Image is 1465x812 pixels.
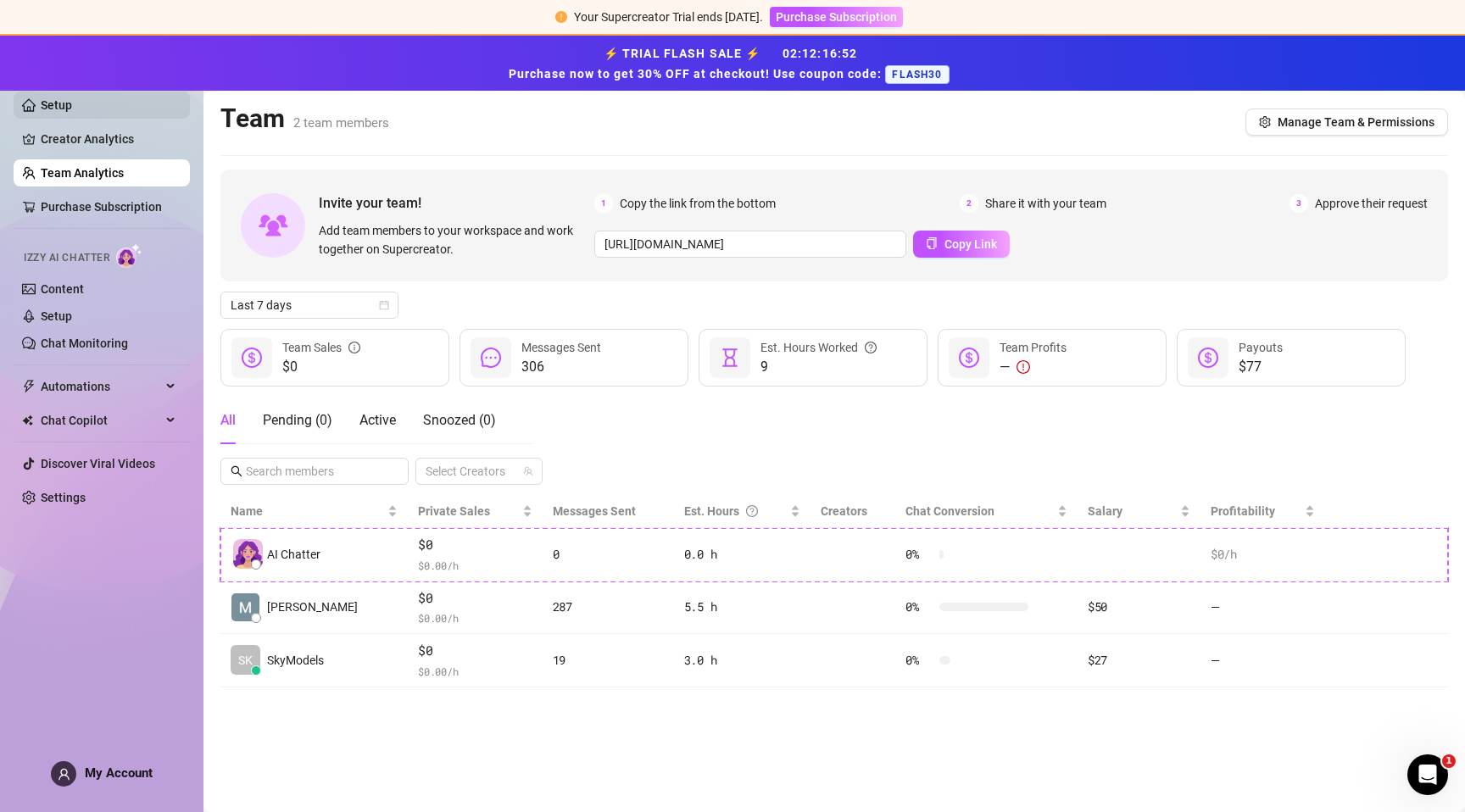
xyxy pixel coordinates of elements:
[885,65,949,84] span: FLASH30
[509,47,955,81] strong: ⚡ TRIAL FLASH SALE ⚡
[553,545,664,564] div: 0
[810,495,895,528] th: Creators
[267,545,320,564] span: AI Chatter
[41,200,162,214] a: Purchase Subscription
[41,336,128,350] a: Chat Monitoring
[418,663,532,680] span: $ 0.00 /h
[1245,108,1448,136] button: Manage Team & Permissions
[293,115,389,131] span: 2 team members
[783,47,858,60] span: 02 : 12 : 16 : 52
[985,194,1106,213] span: Share it with your team
[905,545,933,564] span: 0 %
[423,412,496,428] span: Snoozed ( 0 )
[746,502,758,520] span: question-circle
[521,357,601,377] span: 306
[776,10,897,24] span: Purchase Subscription
[1211,545,1315,564] div: $0 /h
[220,410,236,431] div: All
[231,465,242,477] span: search
[220,103,389,135] h2: Team
[41,457,155,470] a: Discover Viral Videos
[41,407,161,434] span: Chat Copilot
[41,166,124,180] a: Team Analytics
[905,651,933,670] span: 0 %
[233,539,263,569] img: izzy-ai-chatter-avatar-DDCN_rTZ.svg
[1088,598,1190,616] div: $50
[41,282,84,296] a: Content
[319,192,594,214] span: Invite your team!
[905,504,994,518] span: Chat Conversion
[555,11,567,23] span: exclamation-circle
[238,651,253,670] span: SK
[220,495,408,528] th: Name
[1315,194,1428,213] span: Approve their request
[720,348,740,368] span: hourglass
[231,593,259,621] img: Maria
[418,557,532,574] span: $ 0.00 /h
[282,357,360,377] span: $0
[1200,634,1325,687] td: —
[913,231,1010,258] button: Copy Link
[1239,341,1283,354] span: Payouts
[58,768,70,781] span: user
[1200,581,1325,635] td: —
[267,598,358,616] span: [PERSON_NAME]
[959,348,979,368] span: dollar-circle
[905,598,933,616] span: 0 %
[553,504,636,518] span: Messages Sent
[418,504,490,518] span: Private Sales
[760,357,877,377] span: 9
[960,194,978,213] span: 2
[282,338,360,357] div: Team Sales
[41,491,86,504] a: Settings
[509,67,885,81] strong: Purchase now to get 30% OFF at checkout! Use coupon code:
[24,250,109,266] span: Izzy AI Chatter
[22,380,36,393] span: thunderbolt
[944,237,997,251] span: Copy Link
[348,338,360,357] span: info-circle
[116,243,142,268] img: AI Chatter
[246,462,385,481] input: Search members
[22,414,33,426] img: Chat Copilot
[553,651,664,670] div: 19
[1088,504,1122,518] span: Salary
[684,598,800,616] div: 5.5 h
[418,588,532,609] span: $0
[684,651,800,670] div: 3.0 h
[521,341,601,354] span: Messages Sent
[418,641,532,661] span: $0
[319,221,588,259] span: Add team members to your workspace and work together on Supercreator.
[1000,341,1067,354] span: Team Profits
[1442,754,1456,768] span: 1
[523,466,533,476] span: team
[865,338,877,357] span: question-circle
[1198,348,1218,368] span: dollar-circle
[481,348,501,368] span: message
[1278,115,1434,129] span: Manage Team & Permissions
[231,502,384,520] span: Name
[553,598,664,616] div: 287
[418,609,532,626] span: $ 0.00 /h
[242,348,262,368] span: dollar-circle
[1290,194,1308,213] span: 3
[1407,754,1448,795] iframe: Intercom live chat
[1211,504,1275,518] span: Profitability
[41,98,72,112] a: Setup
[1259,116,1271,128] span: setting
[41,373,161,400] span: Automations
[263,410,332,431] div: Pending ( 0 )
[1000,357,1067,377] div: —
[418,535,532,555] span: $0
[1088,651,1190,670] div: $27
[379,300,389,310] span: calendar
[684,545,800,564] div: 0.0 h
[684,502,787,520] div: Est. Hours
[231,292,388,318] span: Last 7 days
[760,338,877,357] div: Est. Hours Worked
[926,237,938,249] span: copy
[620,194,776,213] span: Copy the link from the bottom
[359,412,396,428] span: Active
[770,10,903,24] a: Purchase Subscription
[1017,360,1030,374] span: exclamation-circle
[1239,357,1283,377] span: $77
